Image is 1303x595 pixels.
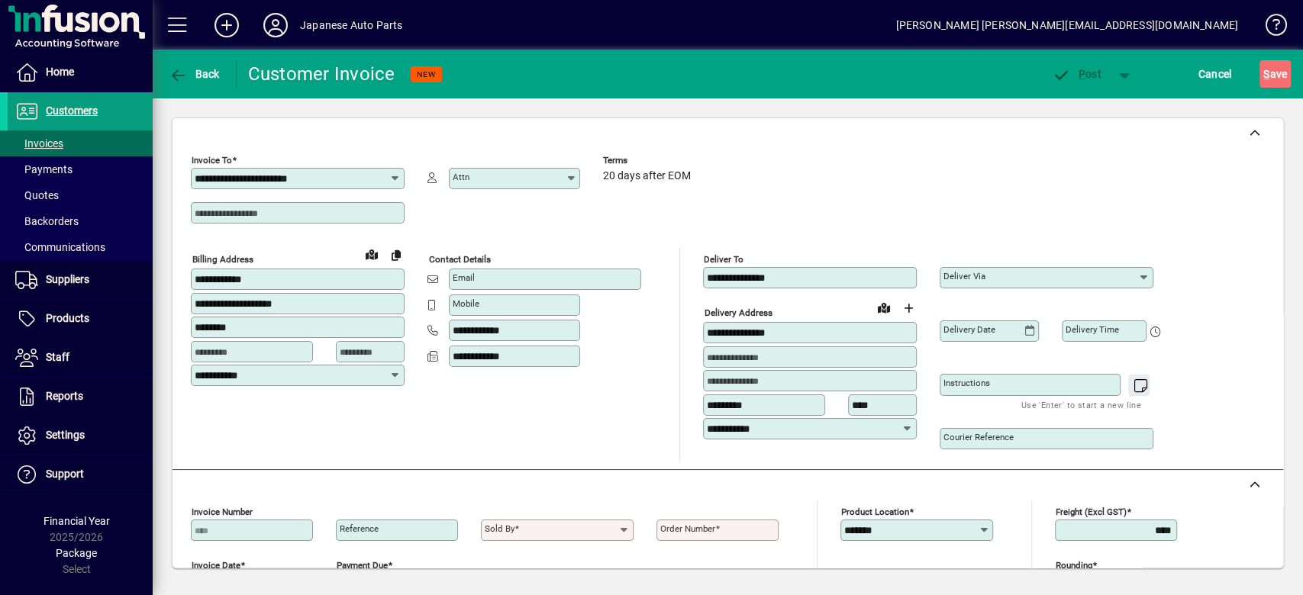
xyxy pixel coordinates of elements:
span: Backorders [15,215,79,227]
span: ave [1263,62,1287,86]
div: Customer Invoice [248,62,395,86]
mat-label: Payment due [337,560,388,571]
span: Payments [15,163,73,175]
a: Communications [8,234,153,260]
app-page-header-button: Back [153,60,237,88]
a: Settings [8,416,153,455]
span: Staff [46,351,69,363]
span: 20 days after EOM [603,170,691,182]
span: S [1263,68,1269,80]
span: Reports [46,390,83,402]
span: Terms [603,156,695,166]
a: Backorders [8,208,153,234]
mat-label: Sold by [485,523,514,534]
mat-label: Rounding [1056,560,1092,571]
a: Quotes [8,182,153,208]
mat-label: Mobile [453,298,479,309]
button: Cancel [1195,60,1236,88]
span: Quotes [15,189,59,201]
a: Invoices [8,130,153,156]
span: Invoices [15,137,63,150]
span: Products [46,312,89,324]
a: Payments [8,156,153,182]
span: NEW [417,69,436,79]
a: Knowledge Base [1253,3,1284,53]
button: Add [202,11,251,39]
a: Products [8,300,153,338]
span: Suppliers [46,273,89,285]
button: Save [1259,60,1291,88]
a: View on map [360,242,384,266]
mat-hint: Use 'Enter' to start a new line [1021,396,1141,413]
span: Financial Year [44,515,110,527]
mat-label: Attn [453,172,469,182]
button: Copy to Delivery address [384,243,408,267]
span: Cancel [1198,62,1232,86]
mat-label: Courier Reference [943,432,1014,442]
div: Japanese Auto Parts [300,13,402,37]
mat-label: Invoice number [192,507,253,517]
mat-label: Email [453,272,475,283]
mat-label: Order number [660,523,715,534]
mat-label: Instructions [943,378,990,388]
a: Support [8,455,153,494]
mat-label: Invoice To [192,155,232,166]
mat-label: Product location [841,507,909,517]
a: Home [8,53,153,92]
button: Profile [251,11,300,39]
span: ost [1052,68,1101,80]
span: Home [46,66,74,78]
mat-label: Delivery date [943,324,995,335]
span: Package [56,547,97,559]
mat-label: Deliver via [943,271,985,281]
a: Suppliers [8,261,153,299]
span: Support [46,468,84,480]
span: Settings [46,429,85,441]
span: P [1079,68,1085,80]
mat-label: Deliver To [704,254,743,265]
span: Communications [15,241,105,253]
button: Post [1044,60,1109,88]
a: Reports [8,378,153,416]
mat-label: Delivery time [1066,324,1119,335]
a: View on map [872,295,896,320]
mat-label: Reference [340,523,379,534]
span: Customers [46,105,98,117]
a: Staff [8,339,153,377]
button: Choose address [896,296,921,320]
mat-label: Invoice date [192,560,240,571]
mat-label: Freight (excl GST) [1056,507,1127,517]
span: Back [169,68,220,80]
button: Back [165,60,224,88]
div: [PERSON_NAME] [PERSON_NAME][EMAIL_ADDRESS][DOMAIN_NAME] [895,13,1238,37]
